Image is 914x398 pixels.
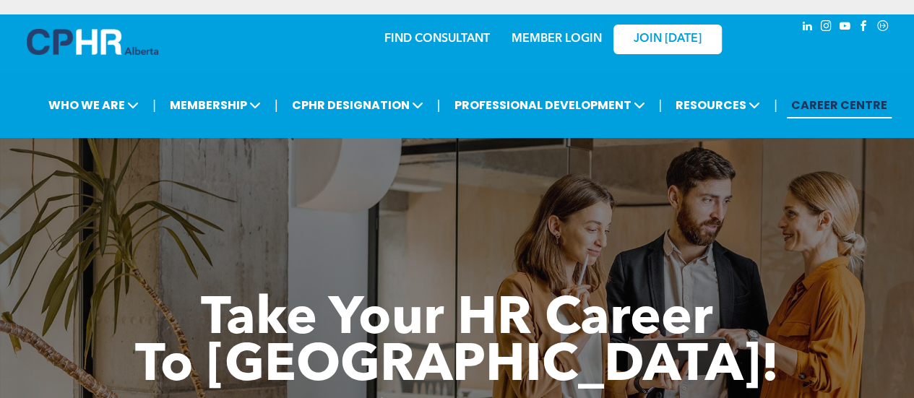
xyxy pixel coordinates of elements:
span: To [GEOGRAPHIC_DATA]! [135,341,780,393]
span: RESOURCES [671,92,764,118]
a: facebook [856,18,872,38]
span: PROFESSIONAL DEVELOPMENT [449,92,649,118]
li: | [658,90,662,120]
img: A blue and white logo for cp alberta [27,29,158,55]
li: | [152,90,156,120]
span: MEMBERSHIP [165,92,265,118]
a: MEMBER LOGIN [512,33,602,45]
span: Take Your HR Career [201,294,713,346]
li: | [774,90,777,120]
a: instagram [819,18,835,38]
li: | [437,90,441,120]
a: JOIN [DATE] [613,25,722,54]
a: CAREER CENTRE [787,92,892,118]
span: JOIN [DATE] [634,33,702,46]
span: WHO WE ARE [44,92,143,118]
a: linkedin [800,18,816,38]
li: | [275,90,278,120]
a: FIND CONSULTANT [384,33,490,45]
a: Social network [875,18,891,38]
a: youtube [837,18,853,38]
span: CPHR DESIGNATION [288,92,428,118]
